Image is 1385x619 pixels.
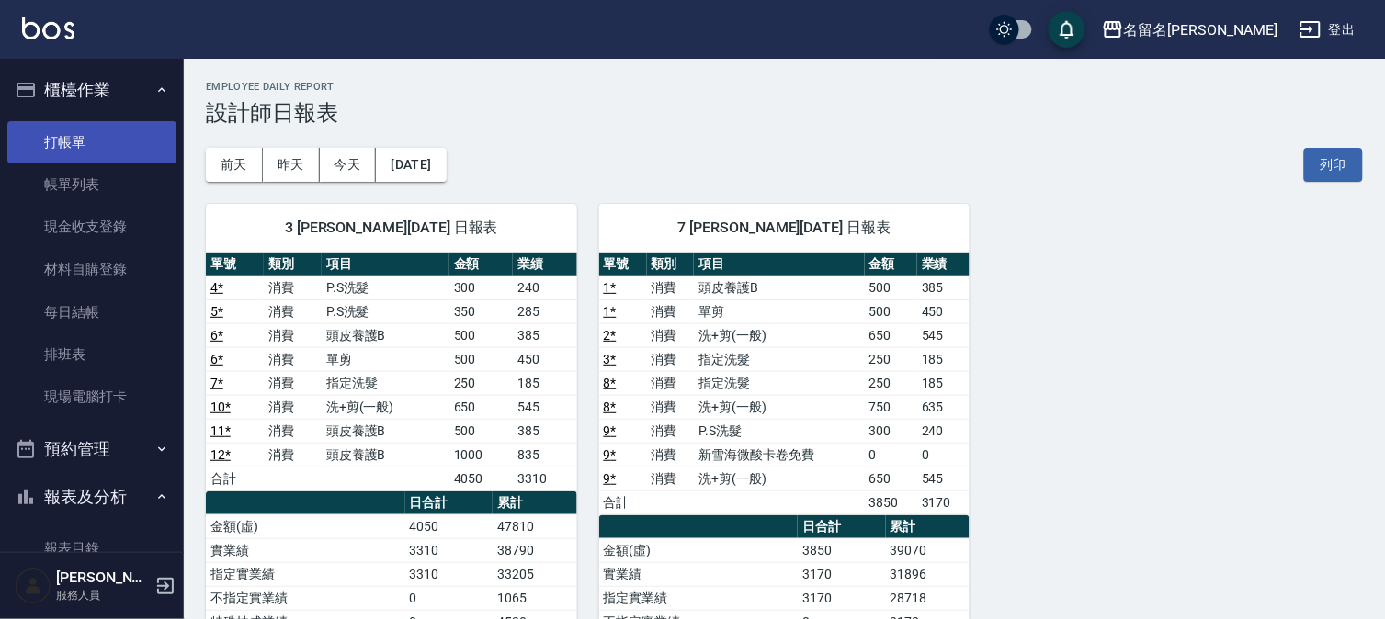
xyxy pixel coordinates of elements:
th: 累計 [886,515,971,539]
td: 350 [449,299,513,323]
td: 消費 [647,347,695,371]
td: 650 [449,395,513,419]
td: 0 [405,586,494,610]
td: 3170 [917,490,970,514]
img: Logo [22,17,74,39]
td: 3310 [405,538,494,562]
td: 47810 [493,514,577,538]
td: 3170 [798,562,886,586]
td: 不指定實業績 [206,586,405,610]
td: 指定實業績 [206,562,405,586]
td: 4050 [449,467,513,490]
td: 頭皮養護B [322,443,449,467]
td: 單剪 [322,347,449,371]
td: 250 [449,371,513,395]
td: 38790 [493,538,577,562]
td: 500 [449,419,513,443]
td: P.S洗髮 [694,419,864,443]
td: 240 [917,419,970,443]
th: 類別 [264,253,322,276]
th: 累計 [493,491,577,515]
button: [DATE] [376,148,446,182]
td: 0 [865,443,917,467]
td: 指定洗髮 [694,371,864,395]
td: 消費 [264,347,322,371]
button: save [1049,11,1085,48]
td: 消費 [264,371,322,395]
td: 消費 [264,323,322,347]
td: 3850 [798,538,886,562]
td: 消費 [647,395,695,419]
td: 洗+剪(一般) [694,323,864,347]
td: 185 [513,371,576,395]
td: 545 [917,323,970,347]
button: 今天 [320,148,377,182]
td: 消費 [264,419,322,443]
td: 頭皮養護B [322,419,449,443]
td: 500 [449,323,513,347]
td: 545 [513,395,576,419]
td: 285 [513,299,576,323]
td: 頭皮養護B [694,276,864,299]
button: 報表及分析 [7,473,176,521]
td: 指定洗髮 [694,347,864,371]
td: 250 [865,371,917,395]
button: 名留名[PERSON_NAME] [1095,11,1285,49]
td: 385 [513,323,576,347]
td: 650 [865,323,917,347]
table: a dense table [599,253,971,515]
td: 3170 [798,586,886,610]
th: 項目 [694,253,864,276]
td: 洗+剪(一般) [694,395,864,419]
td: 500 [865,299,917,323]
td: 合計 [599,490,647,514]
button: 列印 [1304,148,1363,182]
th: 項目 [322,253,449,276]
h3: 設計師日報表 [206,100,1363,126]
td: 指定實業績 [599,586,799,610]
td: 650 [865,467,917,490]
td: 指定洗髮 [322,371,449,395]
td: 消費 [647,443,695,467]
td: 1065 [493,586,577,610]
td: 洗+剪(一般) [322,395,449,419]
td: 消費 [647,276,695,299]
td: 實業績 [599,562,799,586]
td: 0 [917,443,970,467]
a: 現場電腦打卡 [7,376,176,418]
img: Person [15,568,51,604]
td: 新雪海微酸卡卷免費 [694,443,864,467]
td: 實業績 [206,538,405,562]
td: 250 [865,347,917,371]
td: 28718 [886,586,971,610]
td: 750 [865,395,917,419]
td: P.S洗髮 [322,276,449,299]
td: 500 [449,347,513,371]
td: 385 [513,419,576,443]
td: 240 [513,276,576,299]
a: 打帳單 [7,121,176,163]
p: 服務人員 [56,587,150,603]
td: 消費 [647,323,695,347]
td: 185 [917,371,970,395]
h2: Employee Daily Report [206,81,1363,93]
a: 報表目錄 [7,527,176,569]
span: 3 [PERSON_NAME][DATE] 日報表 [228,219,555,237]
td: 消費 [264,299,322,323]
a: 現金收支登錄 [7,206,176,248]
td: 835 [513,443,576,467]
td: 合計 [206,467,264,490]
td: 消費 [647,419,695,443]
a: 帳單列表 [7,163,176,206]
td: 545 [917,467,970,490]
td: 300 [865,419,917,443]
td: 635 [917,395,970,419]
th: 日合計 [405,491,494,515]
button: 昨天 [263,148,320,182]
td: 3850 [865,490,917,514]
div: 名留名[PERSON_NAME] [1124,18,1277,41]
td: 33205 [493,562,577,586]
td: 300 [449,276,513,299]
td: 39070 [886,538,971,562]
th: 單號 [599,253,647,276]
